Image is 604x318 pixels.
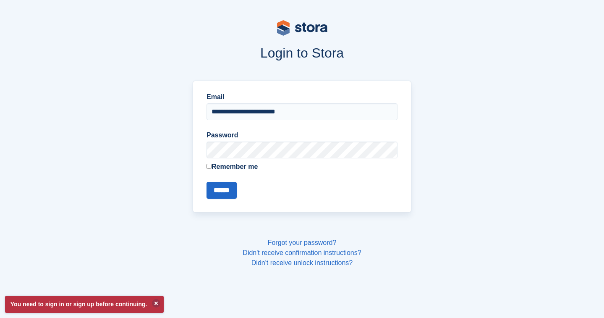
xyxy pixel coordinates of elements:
h1: Login to Stora [33,45,572,60]
label: Email [207,92,397,102]
label: Remember me [207,162,397,172]
input: Remember me [207,164,212,169]
img: stora-logo-53a41332b3708ae10de48c4981b4e9114cc0af31d8433b30ea865607fb682f29.svg [277,20,327,36]
a: Didn't receive confirmation instructions? [243,249,361,256]
label: Password [207,130,397,140]
a: Forgot your password? [268,239,337,246]
a: Didn't receive unlock instructions? [251,259,353,266]
p: You need to sign in or sign up before continuing. [5,296,164,313]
